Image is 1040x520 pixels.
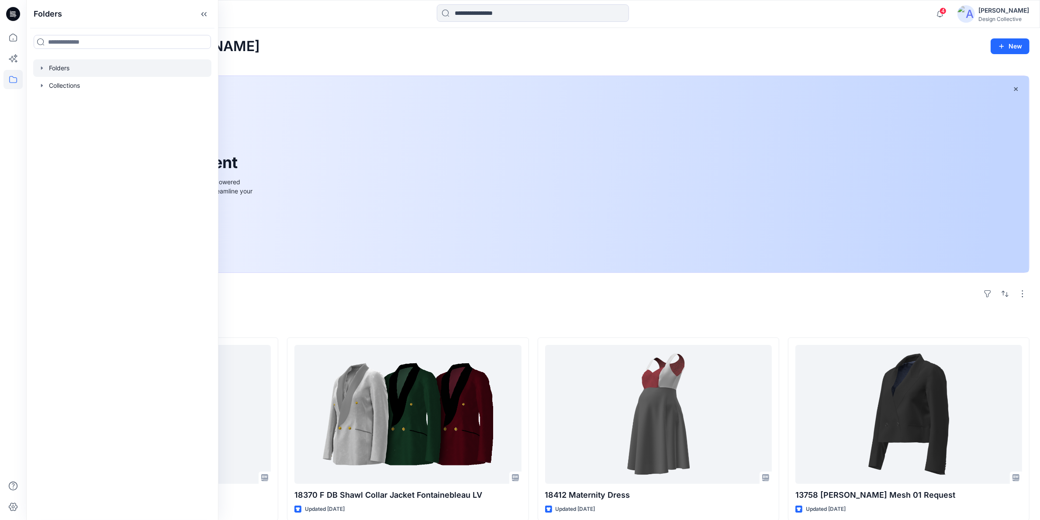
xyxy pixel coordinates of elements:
div: Design Collective [978,16,1029,22]
a: 18412 Maternity Dress [545,345,772,484]
h4: Styles [37,318,1030,329]
a: 18370 F DB Shawl Collar Jacket Fontainebleau LV [294,345,521,484]
p: Updated [DATE] [305,505,345,514]
button: New [991,38,1030,54]
img: avatar [957,5,975,23]
span: 4 [940,7,947,14]
p: 18412 Maternity Dress [545,489,772,501]
p: 13758 [PERSON_NAME] Mesh 01 Request [795,489,1022,501]
p: Updated [DATE] [556,505,595,514]
a: 13758 Missy Blazer Mesh 01 Request [795,345,1022,484]
p: 18370 F DB Shawl Collar Jacket Fontainebleau LV [294,489,521,501]
div: [PERSON_NAME] [978,5,1029,16]
p: Updated [DATE] [806,505,846,514]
